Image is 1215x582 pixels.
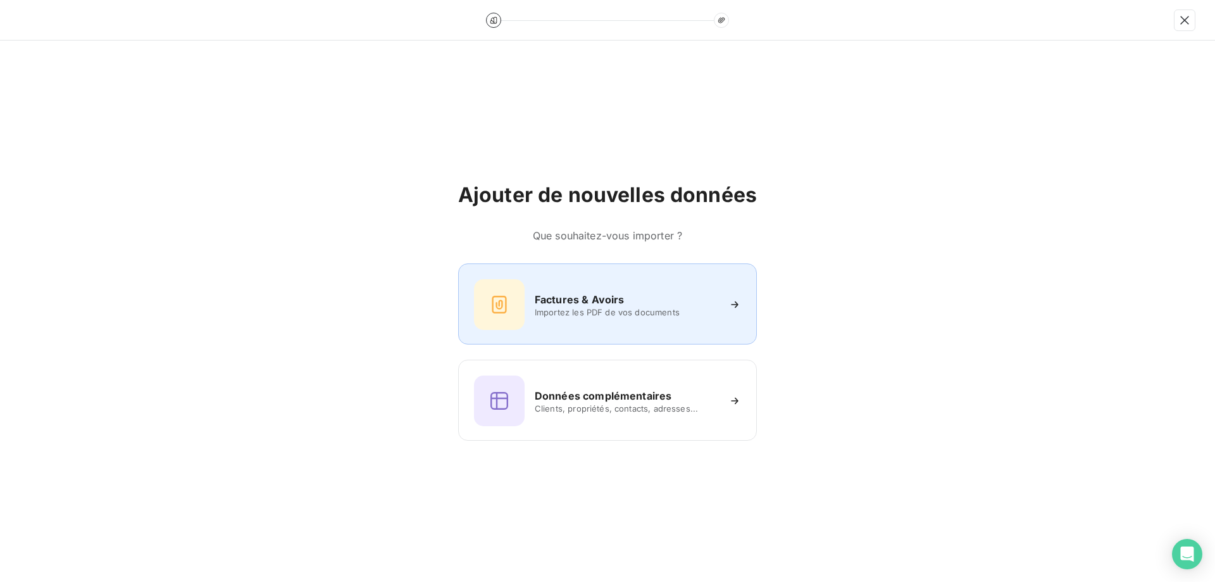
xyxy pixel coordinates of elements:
[535,307,718,317] span: Importez les PDF de vos documents
[535,403,718,414] span: Clients, propriétés, contacts, adresses...
[1172,539,1202,569] div: Open Intercom Messenger
[458,182,757,208] h2: Ajouter de nouvelles données
[458,228,757,243] h6: Que souhaitez-vous importer ?
[535,388,671,403] h6: Données complémentaires
[535,292,625,307] h6: Factures & Avoirs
